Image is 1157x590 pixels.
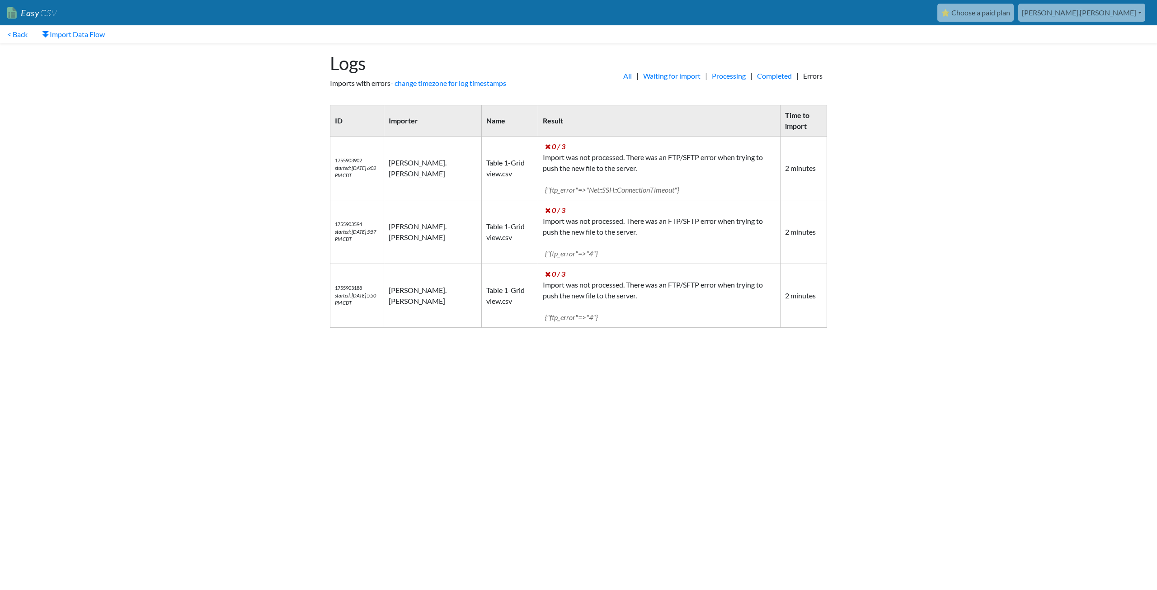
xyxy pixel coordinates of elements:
a: Completed [753,71,796,81]
a: [PERSON_NAME].[PERSON_NAME] [1018,4,1145,22]
td: [PERSON_NAME].[PERSON_NAME] [384,264,481,328]
div: | | | | [578,43,836,98]
td: Import was not processed. There was an FTP/SFTP error when trying to push the new file to the ser... [538,137,780,200]
th: Importer [384,105,481,137]
td: 2 minutes [780,137,827,200]
h1: Logs [330,52,569,74]
td: [PERSON_NAME].[PERSON_NAME] [384,200,481,264]
th: Result [538,105,780,137]
span: CSV [39,7,57,19]
iframe: Drift Widget Chat Controller [1112,545,1146,579]
th: Time to import [780,105,827,137]
a: Import Data Flow [35,25,112,43]
span: {"ftp_error"=>"4"} [545,249,597,258]
p: Imports with errors [330,78,569,89]
a: EasyCSV [7,4,57,22]
td: 1755903188 [330,264,384,328]
i: started: [DATE] 5:50 PM CDT [335,293,376,306]
td: 1755903594 [330,200,384,264]
th: ID [330,105,384,137]
td: 1755903902 [330,137,384,200]
i: started: [DATE] 6:02 PM CDT [335,165,376,179]
a: ⭐ Choose a paid plan [937,4,1014,22]
td: [PERSON_NAME].[PERSON_NAME] [384,137,481,200]
a: Processing [707,71,750,81]
a: Waiting for import [639,71,705,81]
td: Import was not processed. There was an FTP/SFTP error when trying to push the new file to the ser... [538,264,780,328]
td: Table 1-Grid view.csv [481,264,538,328]
td: Table 1-Grid view.csv [481,137,538,200]
span: 0 / 3 [545,142,565,151]
span: {"ftp_error"=>"4"} [545,313,597,321]
i: started: [DATE] 5:57 PM CDT [335,229,376,242]
span: Errors [799,71,827,81]
span: 0 / 3 [545,269,565,278]
td: 2 minutes [780,200,827,264]
td: Table 1-Grid view.csv [481,200,538,264]
a: - change timezone for log timestamps [390,79,506,87]
td: 2 minutes [780,264,827,328]
th: Name [481,105,538,137]
td: Import was not processed. There was an FTP/SFTP error when trying to push the new file to the ser... [538,200,780,264]
span: 0 / 3 [545,206,565,214]
span: {"ftp_error"=>"Net::SSH::ConnectionTimeout"} [545,185,679,194]
a: All [619,71,636,81]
